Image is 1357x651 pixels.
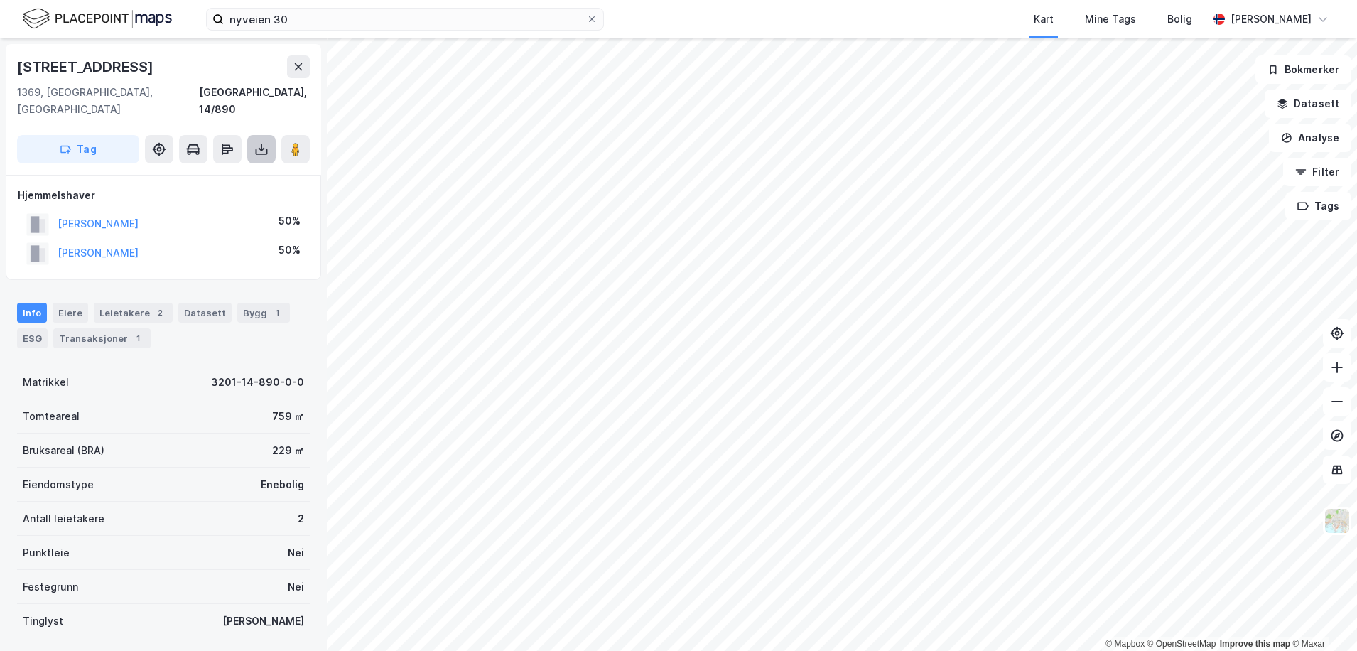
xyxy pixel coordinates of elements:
img: logo.f888ab2527a4732fd821a326f86c7f29.svg [23,6,172,31]
button: Datasett [1265,90,1351,118]
div: Eiere [53,303,88,323]
div: [PERSON_NAME] [222,613,304,630]
div: Eiendomstype [23,476,94,493]
div: 2 [153,306,167,320]
div: Punktleie [23,544,70,561]
button: Bokmerker [1255,55,1351,84]
input: Søk på adresse, matrikkel, gårdeiere, leietakere eller personer [224,9,586,30]
div: Matrikkel [23,374,69,391]
div: 229 ㎡ [272,442,304,459]
div: [GEOGRAPHIC_DATA], 14/890 [199,84,310,118]
a: Mapbox [1105,639,1145,649]
button: Tag [17,135,139,163]
div: 759 ㎡ [272,408,304,425]
div: 50% [279,212,301,230]
div: Transaksjoner [53,328,151,348]
iframe: Chat Widget [1286,583,1357,651]
div: 1 [131,331,145,345]
a: Improve this map [1220,639,1290,649]
div: ESG [17,328,48,348]
div: Tomteareal [23,408,80,425]
div: Bruksareal (BRA) [23,442,104,459]
div: Nei [288,579,304,596]
div: [PERSON_NAME] [1231,11,1312,28]
div: Enebolig [261,476,304,493]
img: Z [1324,507,1351,534]
button: Tags [1285,192,1351,220]
button: Analyse [1269,124,1351,152]
div: 1369, [GEOGRAPHIC_DATA], [GEOGRAPHIC_DATA] [17,84,199,118]
button: Filter [1283,158,1351,186]
div: Mine Tags [1085,11,1136,28]
div: Leietakere [94,303,173,323]
div: Festegrunn [23,579,78,596]
div: 1 [270,306,284,320]
div: Antall leietakere [23,510,104,527]
div: Hjemmelshaver [18,187,309,204]
div: Datasett [178,303,232,323]
div: [STREET_ADDRESS] [17,55,156,78]
a: OpenStreetMap [1147,639,1216,649]
div: Nei [288,544,304,561]
div: Bygg [237,303,290,323]
div: Tinglyst [23,613,63,630]
div: 2 [298,510,304,527]
div: Info [17,303,47,323]
div: Bolig [1167,11,1192,28]
div: Kart [1034,11,1054,28]
div: 3201-14-890-0-0 [211,374,304,391]
div: 50% [279,242,301,259]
